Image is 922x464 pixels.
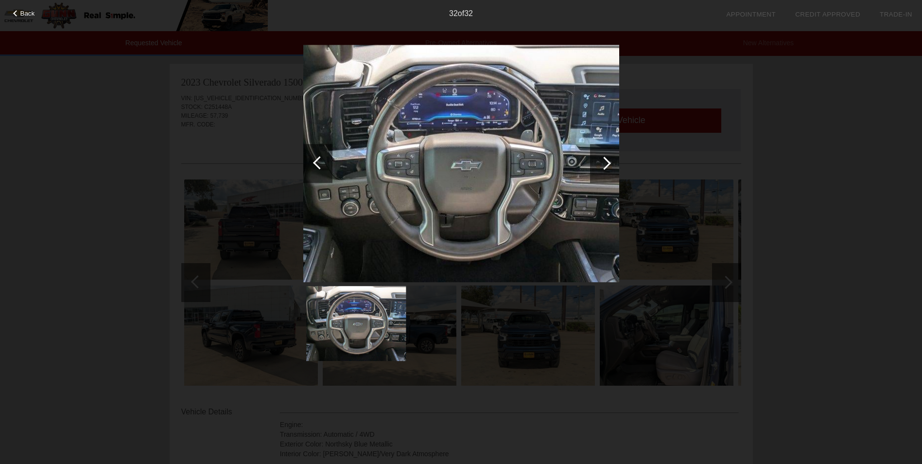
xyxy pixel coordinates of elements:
span: 32 [449,9,458,18]
span: Back [20,10,35,17]
img: 32.jpg [306,286,406,361]
a: Trade-In [880,11,912,18]
a: Appointment [726,11,776,18]
img: 32.jpg [303,45,619,282]
a: Credit Approved [795,11,860,18]
span: 32 [464,9,473,18]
